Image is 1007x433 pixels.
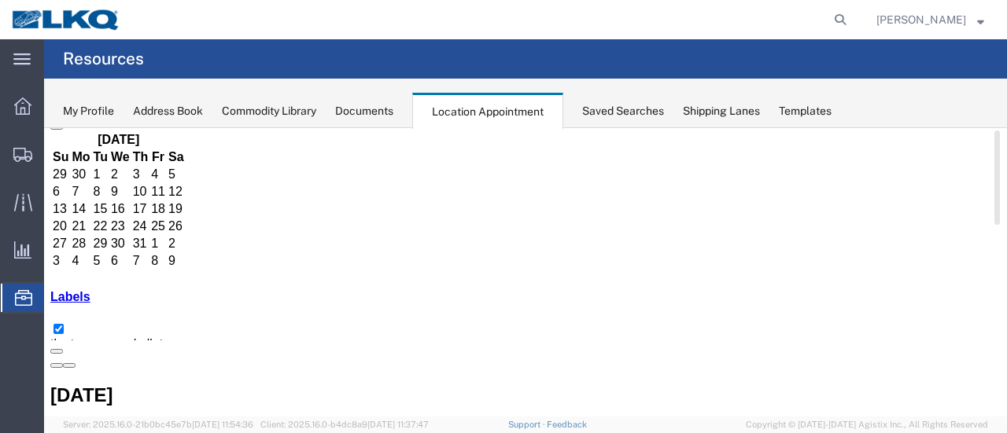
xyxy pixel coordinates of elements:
[260,420,429,429] span: Client: 2025.16.0-b4dc8a9
[779,103,832,119] div: Templates
[876,10,985,29] button: [PERSON_NAME]
[63,420,253,429] span: Server: 2025.16.0-21b0bc45e7b
[367,420,429,429] span: [DATE] 11:37:47
[11,8,121,31] img: logo
[582,103,664,119] div: Saved Searches
[222,103,316,119] div: Commodity Library
[63,39,144,79] h4: Resources
[683,103,760,119] div: Shipping Lanes
[133,103,203,119] div: Address Book
[63,103,114,119] div: My Profile
[335,103,393,119] div: Documents
[192,420,253,429] span: [DATE] 11:54:36
[508,420,548,429] a: Support
[44,128,1007,416] iframe: FS Legacy Container
[876,11,966,28] span: Marc Metzger
[547,420,587,429] a: Feedback
[412,93,563,129] div: Location Appointment
[746,418,988,431] span: Copyright © [DATE]-[DATE] Agistix Inc., All Rights Reserved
